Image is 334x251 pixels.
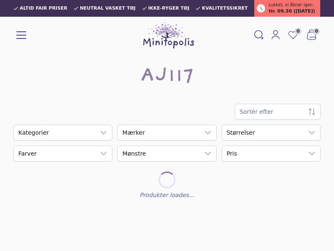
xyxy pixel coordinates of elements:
[267,28,284,42] a: Mit Minitopolis login
[313,28,320,35] span: 0
[20,6,67,11] span: Altid fair priser
[302,27,321,43] button: 0
[284,27,302,43] a: 0
[80,6,136,11] span: Neutral vasket tøj
[140,64,194,90] h1: AJ117
[139,192,195,198] p: Produkter loades...
[202,6,248,11] span: Kvalitetssikret
[143,22,194,49] img: Minitopolis logo
[295,28,301,35] span: 0
[148,6,190,11] span: Ikke-ryger tøj
[268,2,312,8] span: Lukket, vi åbner igen
[268,8,315,15] span: tir. 09.30 ([DATE])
